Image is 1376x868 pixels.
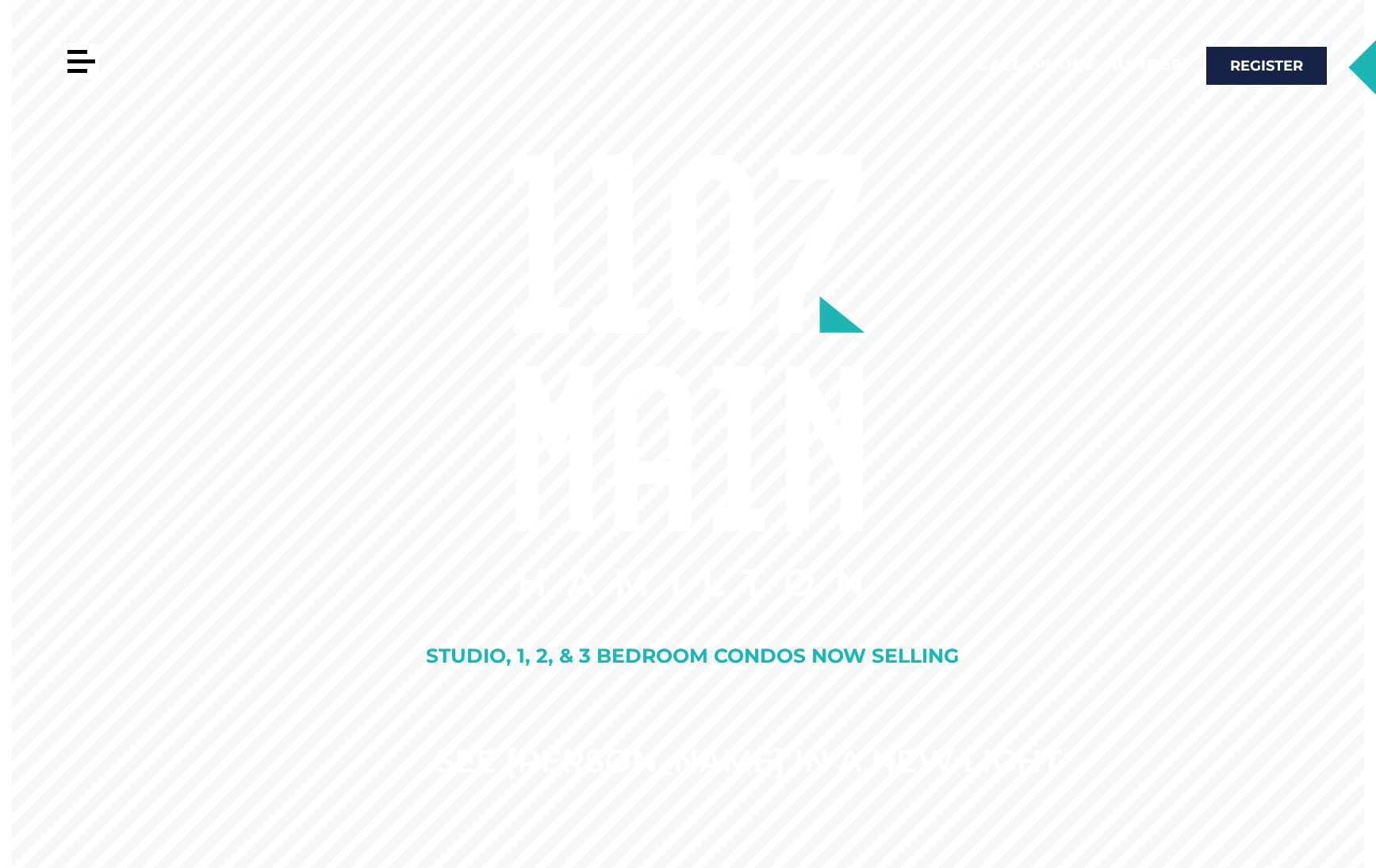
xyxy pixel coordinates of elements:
[1205,45,1328,86] a: Register
[1230,59,1303,73] span: Register
[435,745,1061,777] rs-layer: See [PERSON_NAME] In A New Light
[1028,55,1189,74] a: [PHONE_NUMBER]
[977,55,1189,75] h2: Call:
[426,646,959,666] rs-layer: Studio, 1, 2, & 3 Bedroom Condos Now Selling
